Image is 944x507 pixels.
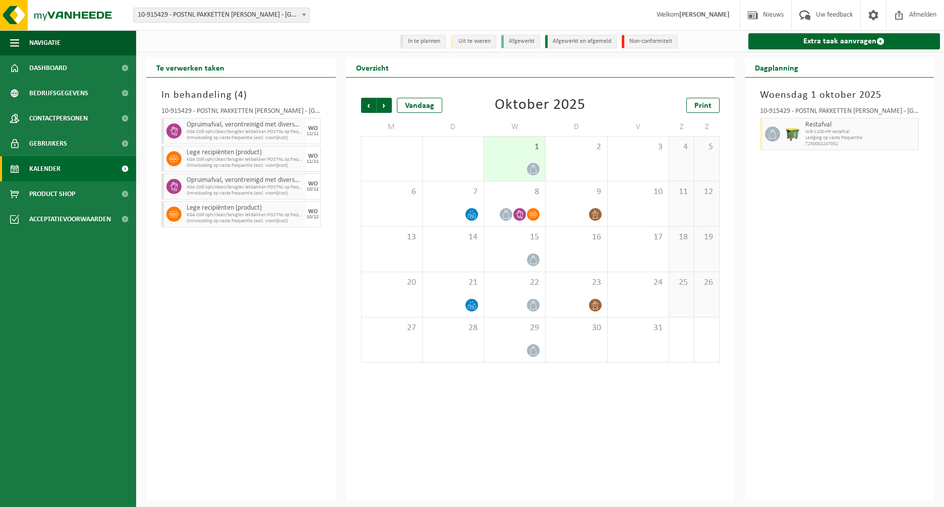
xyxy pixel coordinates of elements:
[489,232,540,243] span: 15
[187,184,303,191] span: KGA Colli oph/clean/teruglev lekbakken POSTNL op frequentie
[187,204,303,212] span: Lege recipiënten (product)
[613,142,664,153] span: 3
[134,8,309,22] span: 10-915429 - POSTNL PAKKETTEN BELGIE EVERGEM - EVERGEM
[551,232,602,243] span: 16
[760,88,919,103] h3: Woensdag 1 oktober 2025
[495,98,585,113] div: Oktober 2025
[428,186,479,198] span: 7
[428,323,479,334] span: 28
[613,232,664,243] span: 17
[187,212,303,218] span: KGA Colli oph/clean/teruglev lekbakken POSTNL op frequentie
[423,118,484,136] td: D
[307,159,319,164] div: 12/11
[760,108,919,118] div: 10-915429 - POSTNL PAKKETTEN [PERSON_NAME] - [GEOGRAPHIC_DATA]
[489,323,540,334] span: 29
[361,98,376,113] span: Vorige
[187,176,303,184] span: Opruimafval, verontreinigd met diverse niet-gevaarlijke afvalstoffen
[428,277,479,288] span: 21
[694,118,720,136] td: Z
[187,218,303,224] span: Omwisseling op vaste frequentie (excl. voorrijkost)
[367,277,417,288] span: 20
[699,277,714,288] span: 26
[489,142,540,153] span: 1
[238,90,244,100] span: 4
[451,35,496,48] li: Uit te voeren
[187,135,303,141] span: Omwisseling op vaste frequentie (excl. voorrijkost)
[805,141,916,147] span: T250002247052
[377,98,392,113] span: Volgende
[699,232,714,243] span: 19
[307,215,319,220] div: 10/12
[29,81,88,106] span: Bedrijfsgegevens
[308,153,318,159] div: WO
[674,277,689,288] span: 25
[187,121,303,129] span: Opruimafval, verontreinigd met diverse niet-gevaarlijke afvalstoffen
[187,191,303,197] span: Omwisseling op vaste frequentie (excl. voorrijkost)
[551,277,602,288] span: 23
[686,98,720,113] a: Print
[161,108,321,118] div: 10-915429 - POSTNL PAKKETTEN [PERSON_NAME] - [GEOGRAPHIC_DATA]
[29,30,61,55] span: Navigatie
[546,118,607,136] td: D
[608,118,669,136] td: V
[146,57,234,77] h2: Te verwerken taken
[187,157,303,163] span: KGA Colli oph/clean/teruglev lekbakken POSTNL op frequentie
[400,35,446,48] li: In te plannen
[674,142,689,153] span: 4
[501,35,540,48] li: Afgewerkt
[613,277,664,288] span: 24
[308,209,318,215] div: WO
[29,156,61,181] span: Kalender
[484,118,546,136] td: W
[346,57,399,77] h2: Overzicht
[699,186,714,198] span: 12
[29,207,111,232] span: Acceptatievoorwaarden
[307,187,319,192] div: 10/12
[669,118,694,136] td: Z
[805,121,916,129] span: Restafval
[308,181,318,187] div: WO
[694,102,712,110] span: Print
[805,129,916,135] span: WB-1100-HP restafval
[397,98,442,113] div: Vandaag
[805,135,916,141] span: Lediging op vaste frequentie
[785,126,800,142] img: WB-1100-HPE-GN-50
[367,232,417,243] span: 13
[29,131,67,156] span: Gebruikers
[161,88,321,103] h3: In behandeling ( )
[307,132,319,137] div: 12/11
[187,163,303,169] span: Omwisseling op vaste frequentie (excl. voorrijkost)
[545,35,617,48] li: Afgewerkt en afgemeld
[748,33,940,49] a: Extra taak aanvragen
[674,186,689,198] span: 11
[745,57,808,77] h2: Dagplanning
[551,142,602,153] span: 2
[699,142,714,153] span: 5
[613,323,664,334] span: 31
[187,149,303,157] span: Lege recipiënten (product)
[613,186,664,198] span: 10
[361,118,423,136] td: M
[622,35,678,48] li: Non-conformiteit
[367,323,417,334] span: 27
[29,106,88,131] span: Contactpersonen
[29,55,67,81] span: Dashboard
[428,232,479,243] span: 14
[679,11,730,19] strong: [PERSON_NAME]
[29,181,75,207] span: Product Shop
[551,186,602,198] span: 9
[489,277,540,288] span: 22
[674,232,689,243] span: 18
[367,186,417,198] span: 6
[551,323,602,334] span: 30
[489,186,540,198] span: 8
[308,125,318,132] div: WO
[133,8,310,23] span: 10-915429 - POSTNL PAKKETTEN BELGIE EVERGEM - EVERGEM
[187,129,303,135] span: KGA Colli oph/clean/teruglev lekbakken POSTNL op frequentie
